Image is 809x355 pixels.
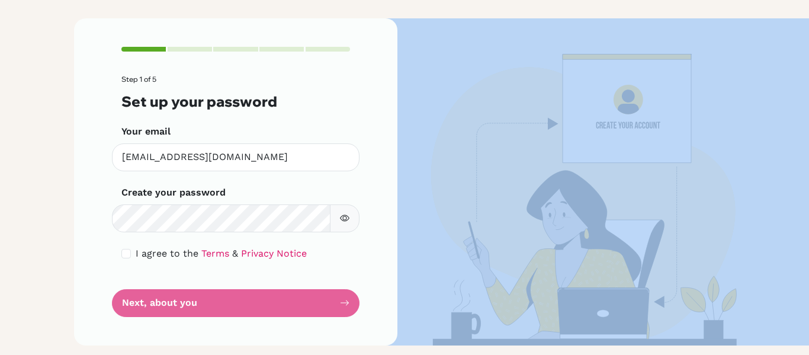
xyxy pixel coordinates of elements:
a: Privacy Notice [241,248,307,259]
h3: Set up your password [121,93,350,110]
label: Your email [121,124,171,139]
span: & [232,248,238,259]
input: Insert your email* [112,143,359,171]
a: Terms [201,248,229,259]
span: I agree to the [136,248,198,259]
span: Step 1 of 5 [121,75,156,84]
label: Create your password [121,186,226,200]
